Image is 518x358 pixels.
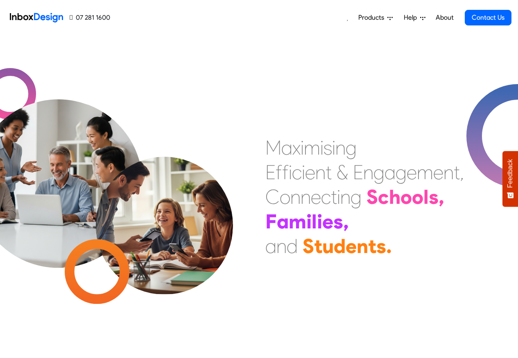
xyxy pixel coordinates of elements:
div: m [304,135,320,160]
div: f [282,160,289,185]
div: t [454,160,460,185]
div: c [292,160,302,185]
a: Products [355,9,396,26]
div: i [302,160,305,185]
div: i [289,160,292,185]
div: , [343,209,349,234]
span: Feedback [507,159,514,188]
div: h [389,185,400,209]
div: s [376,234,386,258]
div: g [351,185,362,209]
div: n [335,135,346,160]
div: n [443,160,454,185]
div: . [386,234,392,258]
div: F [265,209,277,234]
div: n [363,160,373,185]
div: d [334,234,346,258]
div: & [337,160,348,185]
div: e [322,209,333,234]
div: S [366,185,378,209]
div: s [333,209,343,234]
div: a [265,234,276,258]
div: t [314,234,322,258]
div: u [322,234,334,258]
a: Contact Us [465,10,511,25]
div: S [303,234,314,258]
div: x [292,135,301,160]
div: n [340,185,351,209]
div: E [353,160,363,185]
span: Products [358,13,387,23]
div: n [276,234,287,258]
div: , [439,185,444,209]
div: n [357,234,368,258]
button: Feedback - Show survey [502,151,518,207]
div: l [423,185,429,209]
div: i [317,209,322,234]
div: C [265,185,280,209]
div: c [378,185,389,209]
div: t [331,185,337,209]
div: n [290,185,301,209]
div: c [321,185,331,209]
span: Help [404,13,420,23]
div: i [332,135,335,160]
div: g [396,160,407,185]
div: i [306,209,312,234]
div: s [429,185,439,209]
div: e [346,234,357,258]
div: m [417,160,433,185]
div: d [287,234,298,258]
div: g [373,160,385,185]
div: m [289,209,306,234]
div: e [311,185,321,209]
div: E [265,160,276,185]
div: a [281,135,292,160]
div: o [280,185,290,209]
div: s [323,135,332,160]
div: e [407,160,417,185]
a: 07 281 1600 [70,13,110,23]
div: Maximising Efficient & Engagement, Connecting Schools, Families, and Students. [265,135,464,258]
div: g [346,135,357,160]
img: parents_with_child.png [79,123,250,294]
div: e [433,160,443,185]
a: About [433,9,456,26]
div: e [305,160,315,185]
div: o [400,185,412,209]
div: M [265,135,281,160]
div: t [368,234,376,258]
div: i [337,185,340,209]
div: t [326,160,332,185]
a: Help [400,9,429,26]
div: n [315,160,326,185]
div: i [320,135,323,160]
div: i [301,135,304,160]
div: f [276,160,282,185]
div: o [412,185,423,209]
div: , [460,160,464,185]
div: n [301,185,311,209]
div: a [385,160,396,185]
div: l [312,209,317,234]
div: a [277,209,289,234]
